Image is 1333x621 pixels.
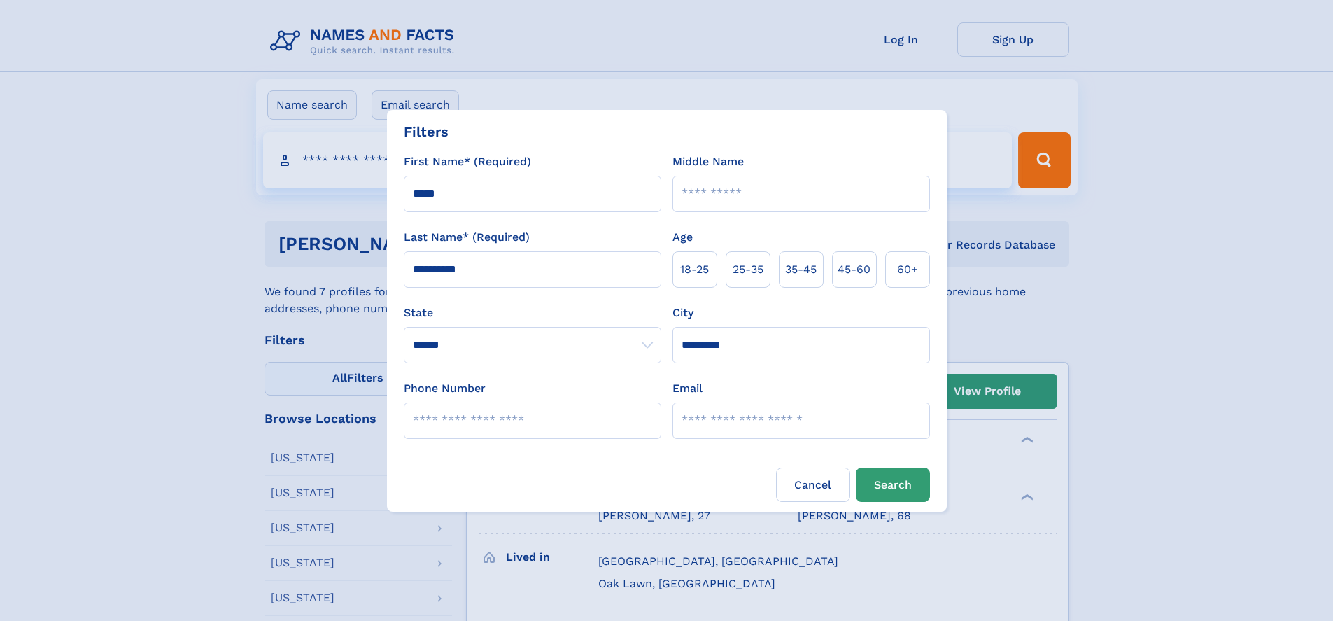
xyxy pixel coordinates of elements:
span: 60+ [897,261,918,278]
span: 25‑35 [733,261,763,278]
label: Middle Name [672,153,744,170]
label: Last Name* (Required) [404,229,530,246]
span: 18‑25 [680,261,709,278]
span: 45‑60 [838,261,870,278]
label: Age [672,229,693,246]
div: Filters [404,121,449,142]
button: Search [856,468,930,502]
span: 35‑45 [785,261,817,278]
label: City [672,305,693,321]
label: Cancel [776,468,850,502]
label: State [404,305,661,321]
label: Phone Number [404,380,486,397]
label: Email [672,380,703,397]
label: First Name* (Required) [404,153,531,170]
